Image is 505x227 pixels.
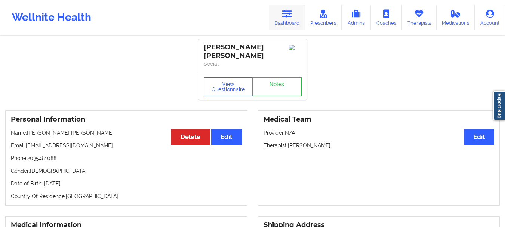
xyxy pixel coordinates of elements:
p: Email: [EMAIL_ADDRESS][DOMAIN_NAME] [11,142,242,149]
img: Image%2Fplaceholer-image.png [289,45,302,50]
h3: Medical Team [264,115,495,124]
p: Name: [PERSON_NAME] [PERSON_NAME] [11,129,242,136]
div: [PERSON_NAME] [PERSON_NAME] [204,43,302,60]
button: Edit [211,129,241,145]
p: Social [204,60,302,68]
a: Report Bug [493,91,505,120]
a: Dashboard [269,5,305,30]
p: Provider: N/A [264,129,495,136]
button: View Questionnaire [204,77,253,96]
a: Prescribers [305,5,342,30]
p: Phone: 2035481088 [11,154,242,162]
a: Account [475,5,505,30]
a: Notes [252,77,302,96]
p: Gender: [DEMOGRAPHIC_DATA] [11,167,242,175]
a: Therapists [402,5,437,30]
p: Country Of Residence: [GEOGRAPHIC_DATA] [11,193,242,200]
a: Coaches [371,5,402,30]
a: Medications [437,5,475,30]
p: Therapist: [PERSON_NAME] [264,142,495,149]
button: Delete [171,129,210,145]
button: Edit [464,129,494,145]
p: Date of Birth: [DATE] [11,180,242,187]
a: Admins [342,5,371,30]
h3: Personal Information [11,115,242,124]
